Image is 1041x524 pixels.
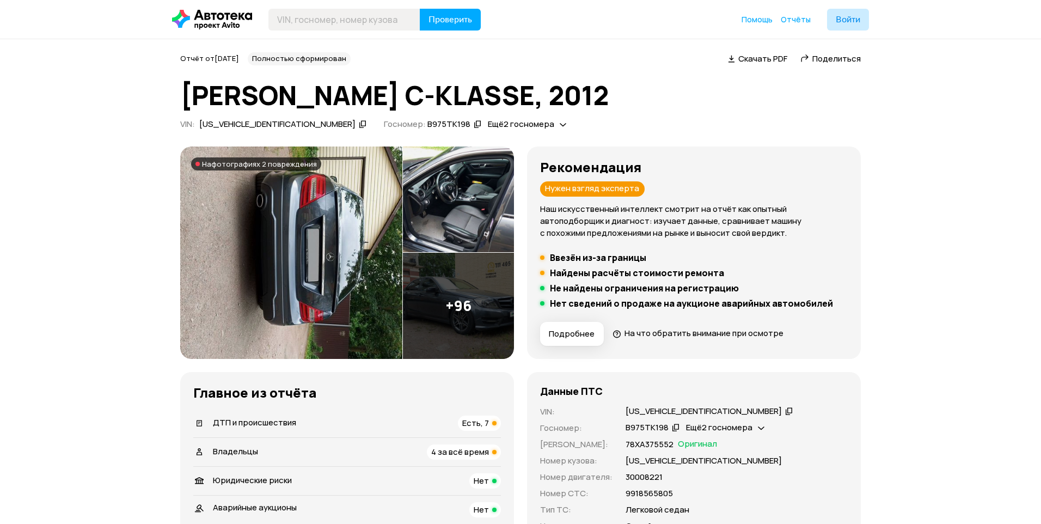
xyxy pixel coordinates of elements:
[781,14,811,25] span: Отчёты
[488,118,554,130] span: Ещё 2 госномера
[540,385,603,397] h4: Данные ПТС
[626,422,669,434] div: В975ТК198
[624,327,783,339] span: На что обратить внимание при осмотре
[550,298,833,309] h5: Нет сведений о продаже на аукционе аварийных автомобилей
[540,422,613,434] p: Госномер :
[738,53,787,64] span: Скачать PDF
[540,438,613,450] p: [PERSON_NAME] :
[827,9,869,31] button: Войти
[213,446,258,457] span: Владельцы
[213,474,292,486] span: Юридические риски
[686,422,752,433] span: Ещё 2 госномера
[626,438,673,450] p: 78ХА375552
[462,417,489,429] span: Есть, 7
[540,406,613,418] p: VIN :
[268,9,420,31] input: VIN, госномер, номер кузова
[540,488,613,499] p: Номер СТС :
[540,203,848,239] p: Наш искусственный интеллект смотрит на отчёт как опытный автоподборщик и диагност: изучает данные...
[193,385,501,400] h3: Главное из отчёта
[678,438,717,450] span: Оригинал
[199,119,356,130] div: [US_VEHICLE_IDENTIFICATION_NUMBER]
[812,53,861,64] span: Поделиться
[540,322,604,346] button: Подробнее
[474,504,489,515] span: Нет
[549,328,595,339] span: Подробнее
[540,181,645,197] div: Нужен взгляд эксперта
[180,81,861,110] h1: [PERSON_NAME] C-KLASSE, 2012
[742,14,773,25] a: Помощь
[550,252,646,263] h5: Ввезён из-за границы
[420,9,481,31] button: Проверить
[742,14,773,25] span: Помощь
[626,488,673,499] p: 9918565805
[626,455,782,467] p: [US_VEHICLE_IDENTIFICATION_NUMBER]
[540,471,613,483] p: Номер двигателя :
[781,14,811,25] a: Отчёты
[613,327,783,339] a: На что обратить внимание при осмотре
[213,502,297,513] span: Аварийные аукционы
[428,15,472,24] span: Проверить
[550,283,739,294] h5: Не найдены ограничения на регистрацию
[213,417,296,428] span: ДТП и происшествия
[550,267,724,278] h5: Найдены расчёты стоимости ремонта
[540,160,848,175] h3: Рекомендация
[836,15,860,24] span: Войти
[384,118,426,130] span: Госномер:
[626,471,663,483] p: 30008221
[431,446,489,458] span: 4 за всё время
[800,53,861,64] a: Поделиться
[180,118,195,130] span: VIN :
[427,119,470,130] div: В975ТК198
[626,504,689,516] p: Легковой седан
[540,455,613,467] p: Номер кузова :
[728,53,787,64] a: Скачать PDF
[248,52,351,65] div: Полностью сформирован
[540,504,613,516] p: Тип ТС :
[474,475,489,486] span: Нет
[180,53,239,63] span: Отчёт от [DATE]
[202,160,317,168] span: На фотографиях 2 повреждения
[626,406,782,417] div: [US_VEHICLE_IDENTIFICATION_NUMBER]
